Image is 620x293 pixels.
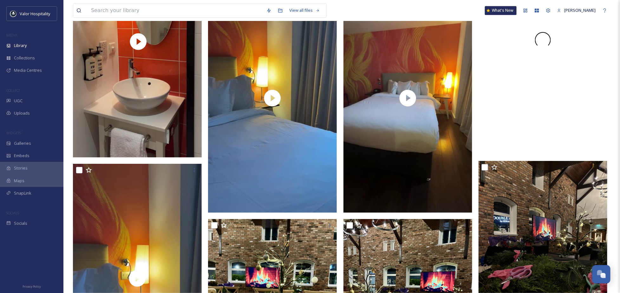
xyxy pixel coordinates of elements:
[14,165,28,171] span: Stories
[14,110,30,116] span: Uploads
[565,7,596,13] span: [PERSON_NAME]
[6,130,21,135] span: WIDGETS
[14,55,35,61] span: Collections
[554,4,599,17] a: [PERSON_NAME]
[14,220,27,226] span: Socials
[286,4,323,17] a: View all files
[23,284,41,289] span: Privacy Policy
[14,153,29,159] span: Embeds
[14,98,23,104] span: UGC
[23,282,41,290] a: Privacy Policy
[592,265,610,283] button: Open Chat
[10,10,16,17] img: images
[20,11,50,17] span: Valor Hospitality
[6,210,19,215] span: SOCIALS
[485,6,517,15] a: What's New
[6,33,17,37] span: MEDIA
[6,88,20,93] span: COLLECT
[14,178,24,184] span: Maps
[14,43,27,49] span: Library
[14,140,31,146] span: Galleries
[88,3,263,17] input: Search your library
[14,67,42,73] span: Media Centres
[14,190,31,196] span: SnapLink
